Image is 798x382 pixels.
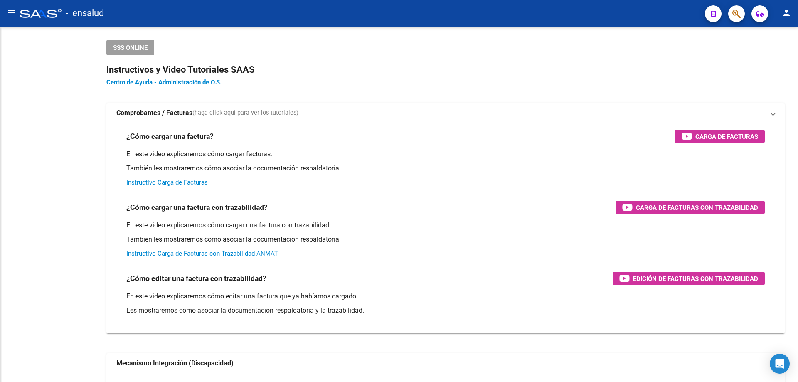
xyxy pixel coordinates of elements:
p: En este video explicaremos cómo cargar una factura con trazabilidad. [126,221,765,230]
h2: Instructivos y Video Tutoriales SAAS [106,62,785,78]
p: Les mostraremos cómo asociar la documentación respaldatoria y la trazabilidad. [126,306,765,315]
a: Instructivo Carga de Facturas [126,179,208,186]
mat-expansion-panel-header: Mecanismo Integración (Discapacidad) [106,353,785,373]
h3: ¿Cómo cargar una factura con trazabilidad? [126,202,268,213]
span: SSS ONLINE [113,44,148,52]
div: Comprobantes / Facturas(haga click aquí para ver los tutoriales) [106,123,785,333]
p: También les mostraremos cómo asociar la documentación respaldatoria. [126,164,765,173]
button: Edición de Facturas con Trazabilidad [613,272,765,285]
div: Open Intercom Messenger [770,354,790,374]
p: En este video explicaremos cómo cargar facturas. [126,150,765,159]
p: En este video explicaremos cómo editar una factura que ya habíamos cargado. [126,292,765,301]
a: Instructivo Carga de Facturas con Trazabilidad ANMAT [126,250,278,257]
a: Centro de Ayuda - Administración de O.S. [106,79,222,86]
span: Carga de Facturas con Trazabilidad [636,202,758,213]
h3: ¿Cómo cargar una factura? [126,131,214,142]
strong: Comprobantes / Facturas [116,108,192,118]
strong: Mecanismo Integración (Discapacidad) [116,359,234,368]
button: SSS ONLINE [106,40,154,55]
button: Carga de Facturas [675,130,765,143]
p: También les mostraremos cómo asociar la documentación respaldatoria. [126,235,765,244]
h3: ¿Cómo editar una factura con trazabilidad? [126,273,266,284]
span: Edición de Facturas con Trazabilidad [633,274,758,284]
mat-icon: person [781,8,791,18]
mat-icon: menu [7,8,17,18]
span: (haga click aquí para ver los tutoriales) [192,108,298,118]
mat-expansion-panel-header: Comprobantes / Facturas(haga click aquí para ver los tutoriales) [106,103,785,123]
span: Carga de Facturas [695,131,758,142]
span: - ensalud [66,4,104,22]
button: Carga de Facturas con Trazabilidad [616,201,765,214]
